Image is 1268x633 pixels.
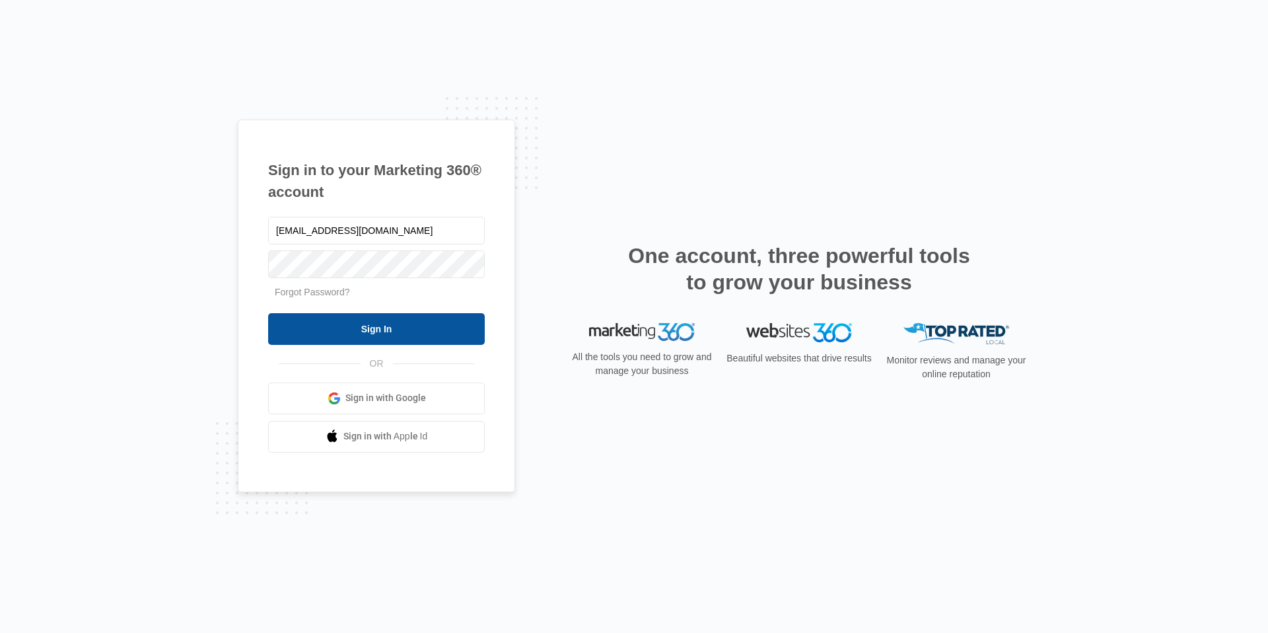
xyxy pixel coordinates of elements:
p: Beautiful websites that drive results [725,352,873,365]
span: Sign in with Google [345,391,426,405]
a: Sign in with Google [268,383,485,414]
p: All the tools you need to grow and manage your business [568,350,716,378]
input: Sign In [268,313,485,345]
a: Sign in with Apple Id [268,421,485,453]
img: Websites 360 [746,323,852,342]
span: OR [361,357,393,371]
span: Sign in with Apple Id [343,429,428,443]
img: Marketing 360 [589,323,695,342]
h2: One account, three powerful tools to grow your business [624,242,974,295]
h1: Sign in to your Marketing 360® account [268,159,485,203]
p: Monitor reviews and manage your online reputation [882,354,1030,381]
img: Top Rated Local [903,323,1009,345]
input: Email [268,217,485,244]
a: Forgot Password? [275,287,350,297]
